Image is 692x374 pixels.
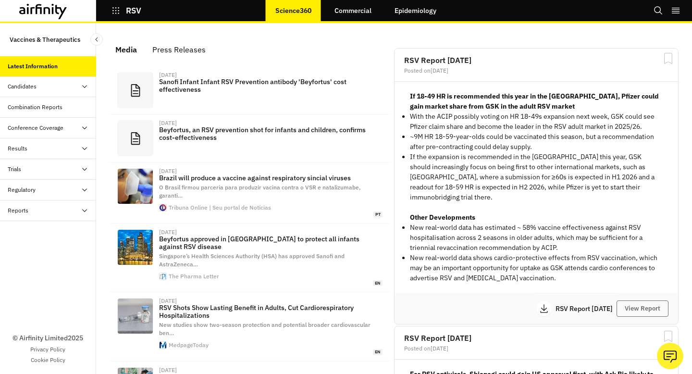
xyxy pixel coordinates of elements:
div: Regulatory [8,186,36,194]
div: [DATE] [159,120,177,126]
div: Candidates [8,82,37,91]
p: © Airfinity Limited 2025 [12,333,83,343]
img: faviconV2 [160,273,166,280]
img: 117310.jpg [118,299,153,334]
p: If the expansion is recommended in the [GEOGRAPHIC_DATA] this year, GSK should increasingly focus... [410,152,663,202]
div: Posted on [DATE] [404,346,668,351]
h2: RSV Report [DATE] [404,334,668,342]
div: [DATE] [159,367,177,373]
div: Press Releases [152,42,206,57]
span: en [373,280,383,287]
p: Sanofi Infant Infant RSV Prevention antibody 'Beyfortus' cost effectiveness [159,78,383,93]
div: [DATE] [159,298,177,304]
span: pt [373,212,383,218]
div: Conference Coverage [8,124,63,132]
li: New real-world data has estimated ~ 58% vaccine effectiveness against RSV hospitalisation across ... [410,223,663,253]
div: The Pharma Letter [169,274,219,279]
a: Cookie Policy [31,356,65,364]
strong: If 18-49 HR is recommended this year in the [GEOGRAPHIC_DATA], Pfizer could gain market share fro... [410,92,659,111]
img: d6532441-21cd-11ef-b9fd-3d6df514ffbd-singapore.jpg [118,230,153,265]
p: Vaccines & Therapeutics [10,31,80,49]
p: Beyfortus, an RSV prevention shot for infants and children, confirms cost-effectiveness [159,126,383,141]
li: New real-world data shows cardio-protective effects from RSV vaccination, which may be an importa... [410,253,663,283]
span: en [373,349,383,355]
span: Singapore’s Health Sciences Authority (HSA) has approved Sanofi and AstraZeneca … [159,252,345,268]
svg: Bookmark Report [662,330,674,342]
div: MedpageToday [169,342,209,348]
p: RSV Report [DATE] [556,305,617,312]
p: Beyfortus approved in [GEOGRAPHIC_DATA] to protect all infants against RSV disease [159,235,383,250]
div: [DATE] [159,229,177,235]
a: Privacy Policy [30,345,65,354]
p: RSV [126,6,141,15]
img: scaleDownProportionalFillBackground-1.jpg [118,169,153,204]
a: [DATE]Beyfortus, an RSV prevention shot for infants and children, confirms cost-effectiveness [110,114,390,162]
p: Brazil will produce a vaccine against respiratory sincial viruses [159,174,383,182]
span: New studies show two-season protection and potential broader cardiovascular ben … [159,321,371,337]
div: [DATE] [159,72,177,78]
div: Reports [8,206,28,215]
p: RSV Shots Show Lasting Benefit in Adults, Cut Cardiorespiratory Hospitalizations [159,304,383,319]
span: O Brasil firmou parceria para produzir vacina contra o VSR e natalizumabe, garanti … [159,184,360,199]
a: [DATE]Sanofi Infant Infant RSV Prevention antibody 'Beyfortus' cost effectiveness [110,66,390,114]
svg: Bookmark Report [662,52,674,64]
h2: RSV Report [DATE] [404,56,668,64]
button: View Report [617,300,668,317]
div: Tribuna Online | Seu portal de Notícias [169,205,271,211]
div: Results [8,144,27,153]
div: Combination Reports [8,103,62,112]
button: Search [654,2,663,19]
a: [DATE]Beyfortus approved in [GEOGRAPHIC_DATA] to protect all infants against RSV diseaseSingapore... [110,224,390,292]
div: Posted on [DATE] [404,68,668,74]
button: Close Sidebar [90,33,103,46]
button: Ask our analysts [657,343,683,369]
div: Media [115,42,137,57]
div: [DATE] [159,168,177,174]
p: ~9M HR 18-59-year-olds could be vaccinated this season, but a recommendation after pre-contractin... [410,132,663,152]
img: favicon.svg [160,342,166,349]
div: Trials [8,165,21,174]
a: [DATE]Brazil will produce a vaccine against respiratory sincial virusesO Brasil firmou parceria p... [110,162,390,224]
p: With the ACIP possibly voting on HR 18-49s expansion next week, GSK could see Pfizer claim share ... [410,112,663,132]
img: favicon.svg [160,204,166,211]
p: Science360 [275,7,311,14]
div: Latest Information [8,62,58,71]
strong: Other Developments [410,213,475,222]
button: RSV [111,2,141,19]
a: [DATE]RSV Shots Show Lasting Benefit in Adults, Cut Cardiorespiratory HospitalizationsNew studies... [110,292,390,361]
